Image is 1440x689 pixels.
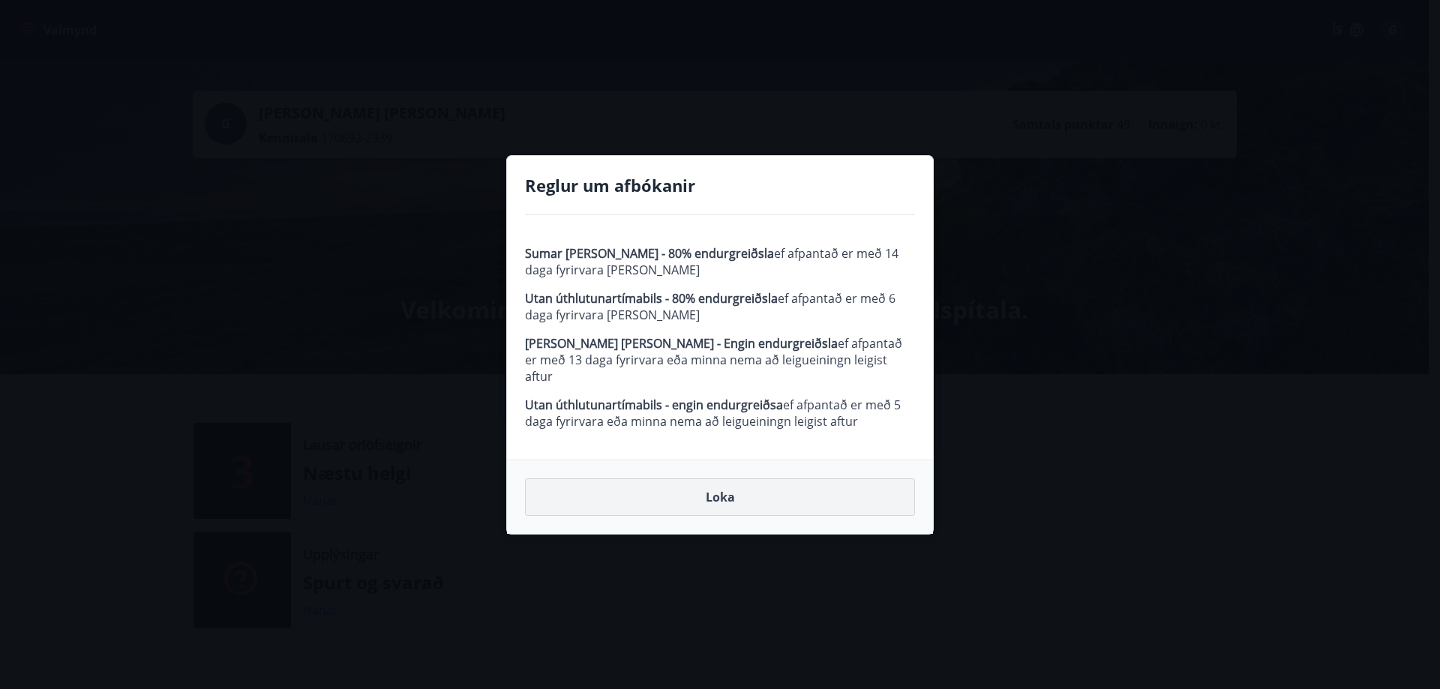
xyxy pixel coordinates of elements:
button: Loka [525,478,915,516]
p: ef afpantað er með 5 daga fyrirvara eða minna nema að leigueiningn leigist aftur [525,397,915,430]
p: ef afpantað er með 6 daga fyrirvara [PERSON_NAME] [525,290,915,323]
strong: Utan úthlutunartímabils - 80% endurgreiðsla [525,290,778,307]
strong: Sumar [PERSON_NAME] - 80% endurgreiðsla [525,245,774,262]
strong: [PERSON_NAME] [PERSON_NAME] - Engin endurgreiðsla [525,335,838,352]
h4: Reglur um afbókanir [525,174,915,196]
p: ef afpantað er með 14 daga fyrirvara [PERSON_NAME] [525,245,915,278]
p: ef afpantað er með 13 daga fyrirvara eða minna nema að leigueiningn leigist aftur [525,335,915,385]
strong: Utan úthlutunartímabils - engin endurgreiðsa [525,397,783,413]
